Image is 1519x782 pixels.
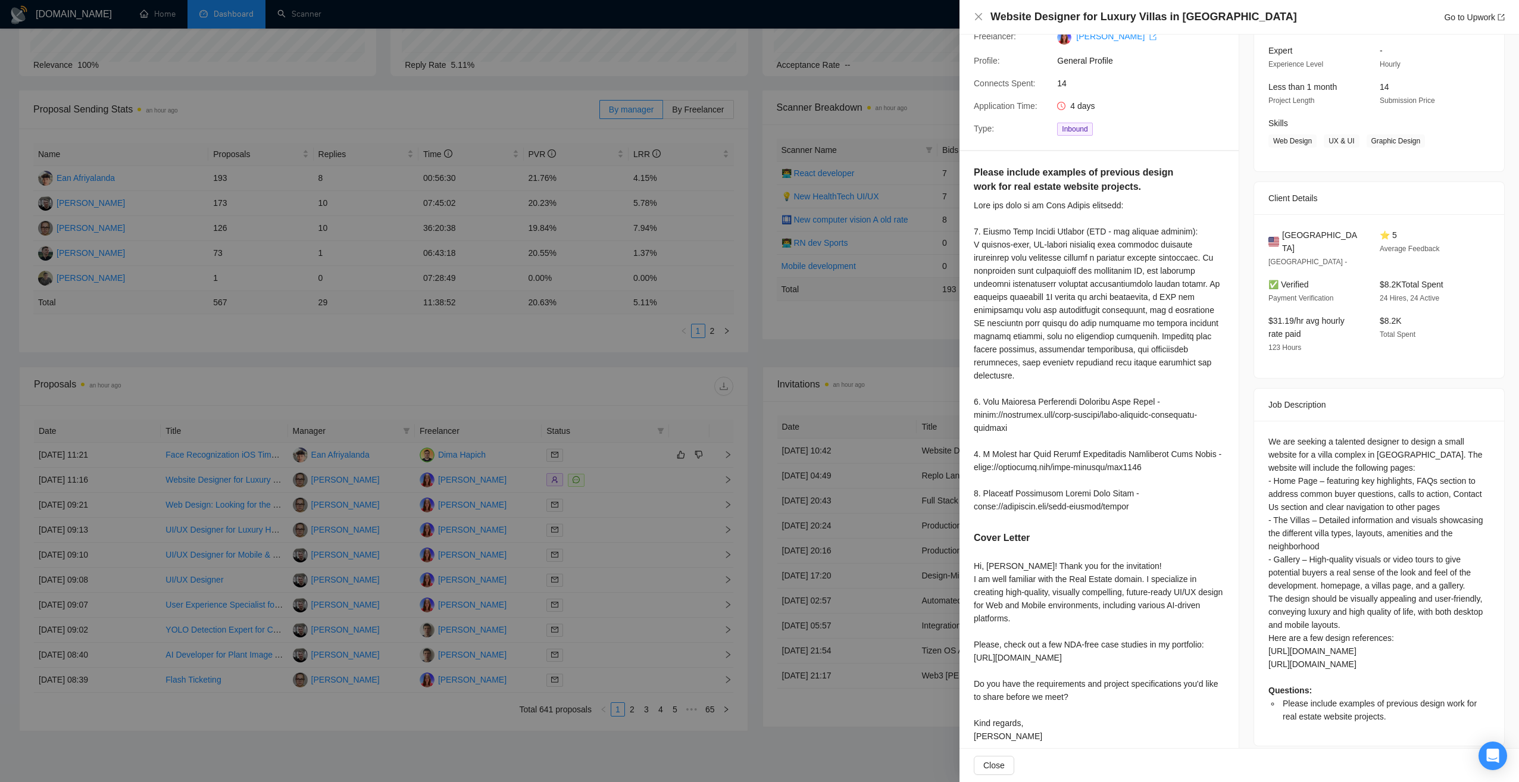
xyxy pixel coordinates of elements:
[974,101,1037,111] span: Application Time:
[1268,389,1490,421] div: Job Description
[1268,686,1312,695] strong: Questions:
[1057,54,1236,67] span: General Profile
[1268,294,1333,302] span: Payment Verification
[1268,235,1279,248] img: 🇺🇸
[1268,96,1314,105] span: Project Length
[974,756,1014,775] button: Close
[1268,182,1490,214] div: Client Details
[1149,33,1157,40] span: export
[974,32,1016,41] span: Freelancer:
[974,165,1187,194] h5: Please include examples of previous design work for real estate website projects.
[974,12,983,21] span: close
[1268,82,1337,92] span: Less than 1 month
[974,559,1224,743] div: Hi, [PERSON_NAME]! Thank you for the invitation! I am well familiar with the Real Estate domain. ...
[974,531,1030,545] h5: Cover Letter
[1380,280,1443,289] span: $8.2K Total Spent
[1380,316,1402,326] span: $8.2K
[1283,699,1477,721] span: Please include examples of previous design work for real estate website projects.
[1057,77,1236,90] span: 14
[974,12,983,22] button: Close
[974,79,1036,88] span: Connects Spent:
[974,124,994,133] span: Type:
[1057,102,1065,110] span: clock-circle
[1498,14,1505,21] span: export
[1057,123,1092,136] span: Inbound
[1367,134,1426,148] span: Graphic Design
[1380,245,1440,253] span: Average Feedback
[1380,330,1415,339] span: Total Spent
[1070,101,1095,111] span: 4 days
[1380,46,1383,55] span: -
[1324,134,1359,148] span: UX & UI
[1268,46,1292,55] span: Expert
[1268,134,1317,148] span: Web Design
[1268,258,1347,266] span: [GEOGRAPHIC_DATA] -
[1380,230,1397,240] span: ⭐ 5
[1380,82,1389,92] span: 14
[1268,316,1345,339] span: $31.19/hr avg hourly rate paid
[1268,60,1323,68] span: Experience Level
[1380,96,1435,105] span: Submission Price
[990,10,1297,24] h4: Website Designer for Luxury Villas in [GEOGRAPHIC_DATA]
[1479,742,1507,770] div: Open Intercom Messenger
[1268,435,1490,723] div: We are seeking a talented designer to design a small website for a villa complex in [GEOGRAPHIC_D...
[974,56,1000,65] span: Profile:
[974,199,1224,513] div: Lore ips dolo si am Cons Adipis elitsedd: 7. Eiusmo Temp Incidi Utlabor (ETD - mag aliquae admini...
[1076,32,1157,41] a: [PERSON_NAME] export
[1380,60,1401,68] span: Hourly
[1268,118,1288,128] span: Skills
[1268,343,1301,352] span: 123 Hours
[1268,280,1309,289] span: ✅ Verified
[983,759,1005,772] span: Close
[1057,30,1071,45] img: c1o0rOVReXCKi1bnQSsgHbaWbvfM_HSxWVsvTMtH2C50utd8VeU_52zlHuo4ie9fkT
[1380,294,1439,302] span: 24 Hires, 24 Active
[1282,229,1361,255] span: [GEOGRAPHIC_DATA]
[1444,12,1505,22] a: Go to Upworkexport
